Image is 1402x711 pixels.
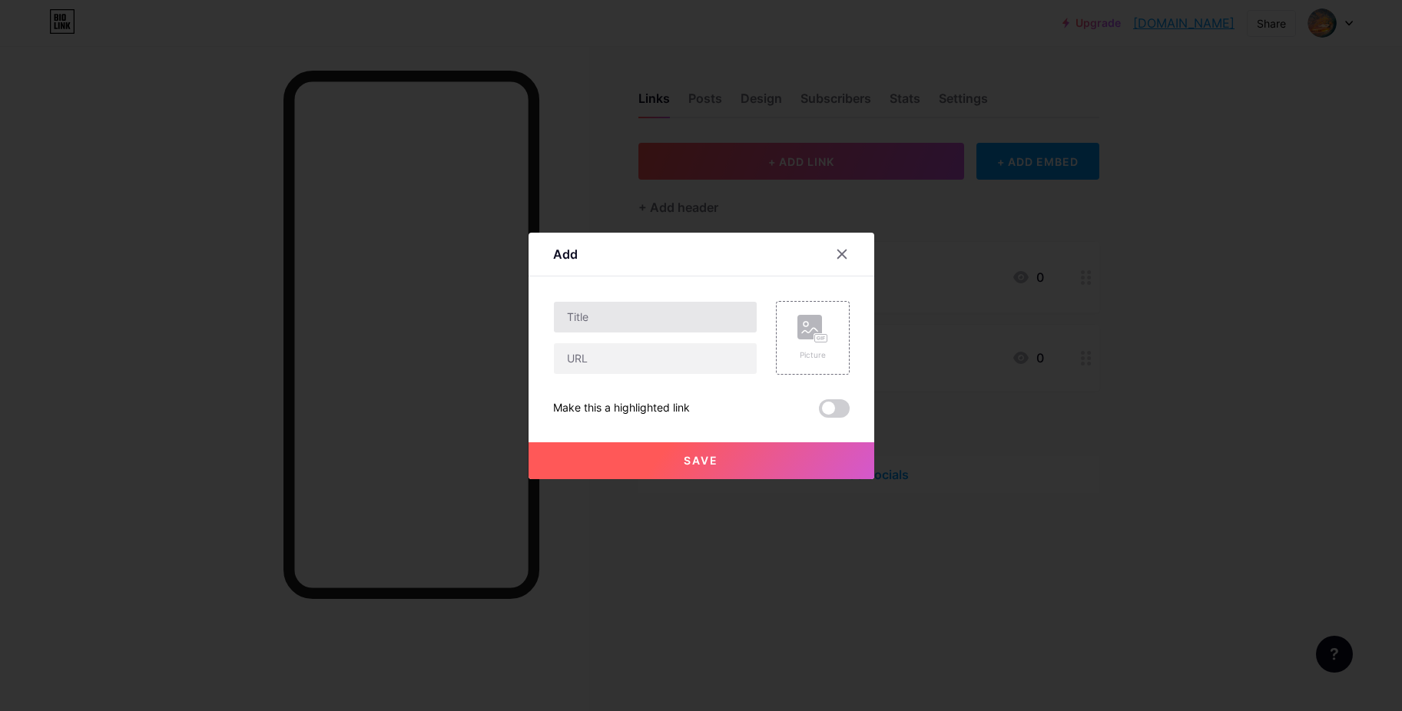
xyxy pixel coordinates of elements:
[529,442,874,479] button: Save
[684,454,718,467] span: Save
[554,343,757,374] input: URL
[554,302,757,332] input: Title
[553,399,690,418] div: Make this a highlighted link
[553,245,578,263] div: Add
[797,349,828,361] div: Picture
